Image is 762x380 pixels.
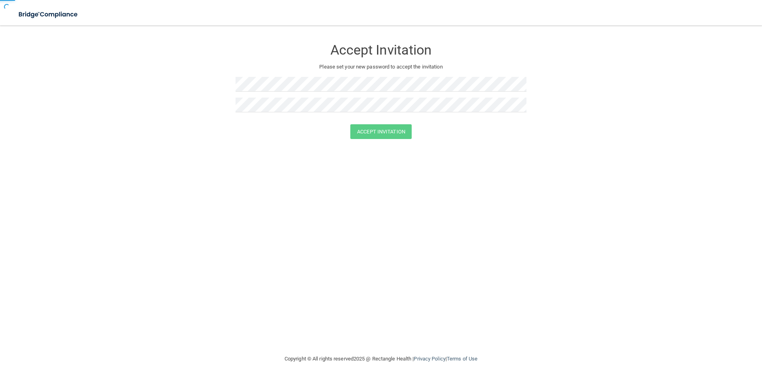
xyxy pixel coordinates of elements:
a: Terms of Use [447,356,477,362]
img: bridge_compliance_login_screen.278c3ca4.svg [12,6,85,23]
p: Please set your new password to accept the invitation [242,62,520,72]
button: Accept Invitation [350,124,412,139]
a: Privacy Policy [414,356,445,362]
div: Copyright © All rights reserved 2025 @ Rectangle Health | | [236,346,526,372]
h3: Accept Invitation [236,43,526,57]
